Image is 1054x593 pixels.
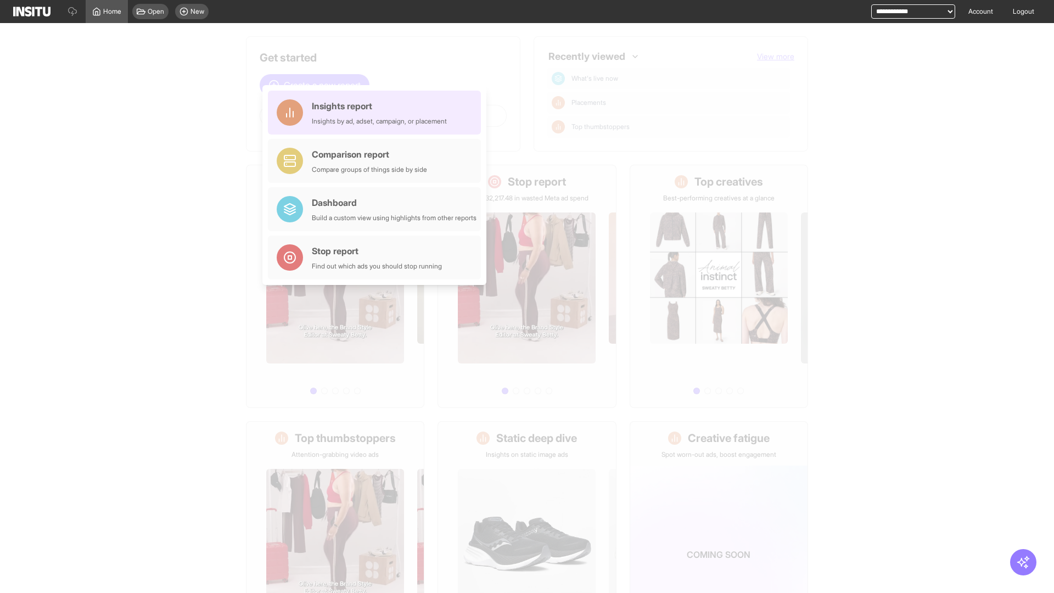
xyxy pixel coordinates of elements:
span: Open [148,7,164,16]
div: Compare groups of things side by side [312,165,427,174]
span: New [190,7,204,16]
div: Build a custom view using highlights from other reports [312,214,476,222]
div: Find out which ads you should stop running [312,262,442,271]
div: Stop report [312,244,442,258]
div: Insights by ad, adset, campaign, or placement [312,117,447,126]
div: Insights report [312,99,447,113]
span: Home [103,7,121,16]
img: Logo [13,7,51,16]
div: Dashboard [312,196,476,209]
div: Comparison report [312,148,427,161]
